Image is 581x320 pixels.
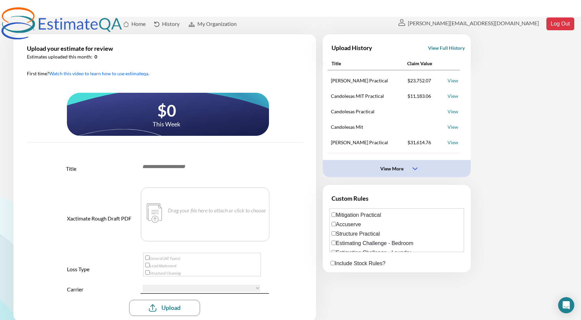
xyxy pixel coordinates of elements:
[546,17,574,30] button: Log Out
[332,241,336,245] input: Estimating Challenge - Bedroom
[67,190,134,274] div: Xactimate Rough Draft PDF
[145,270,259,277] label: Structural Cleaning
[331,139,405,146] div: [PERSON_NAME] Practical
[145,263,150,267] input: Lead Abatement
[66,165,77,172] div: Title
[448,139,458,146] div: View
[189,20,228,28] a: My Organization
[145,255,150,260] input: General (All Types)
[398,19,530,27] a: [PERSON_NAME][EMAIL_ADDRESS][DOMAIN_NAME]
[332,239,462,248] label: Estimating Challenge - Bedroom
[67,266,89,273] div: Loss Type
[123,20,138,28] a: Home
[331,261,335,265] input: Include Stock Rules?
[448,108,458,115] div: View
[331,92,405,99] div: Candolesas MIT Practical
[331,123,405,130] div: Candolesas Mit
[448,77,458,84] div: View
[154,20,172,28] a: History
[153,120,181,128] div: This Week
[331,259,471,268] label: Include Stock Rules?
[398,19,405,26] img: 40-user@2x.svg
[332,60,341,67] div: Title
[558,297,574,313] div: Open Intercom Messenger
[332,250,336,254] input: Estimating Challenge - Laundry
[408,139,428,146] div: $31,614.76
[448,123,458,131] div: View
[448,92,458,100] div: View
[94,53,97,61] div: 0
[331,77,405,84] div: [PERSON_NAME] Practical
[189,22,195,28] img: organization-chart-841ae749.png
[428,45,465,51] div: View Full History
[145,270,150,275] input: Structural Cleaning
[331,108,405,115] div: Candolesas Practical
[332,231,336,236] input: Structure Practical
[123,22,129,27] img: 9-home@2x.svg
[27,45,113,52] div: Upload your estimate for review
[67,286,83,293] div: Carrier
[332,195,369,202] div: Custom Rules
[27,70,149,77] div: First time?
[380,165,403,172] div: View More
[332,220,462,229] label: Accuserve
[332,229,462,239] label: Structure Practical
[407,60,432,67] div: Claim Value
[413,167,418,170] img: EwCwAvwB12QFqC3TK+4AAAAASUVORK5CYII=
[27,142,303,143] img: line-6@1x.svg
[332,44,372,51] div: Upload History
[27,53,92,61] div: Estimates uploaded this month:
[145,262,259,270] label: Lead Abatement
[332,222,336,226] input: Accuserve
[408,77,428,84] div: $23,752.07
[145,255,259,262] label: General (All Types)
[154,22,159,27] img: vector@2x.svg
[332,248,462,257] label: Estimating Challenge - Laundry
[332,210,462,220] label: Mitigation Practical
[130,101,203,120] div: $0
[141,293,269,294] img: line-2-1@2x.svg
[168,210,266,217] p: Drag your file here to attach or click to choose
[332,212,336,217] input: Mitigation Practical
[408,92,428,100] div: $11,183.06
